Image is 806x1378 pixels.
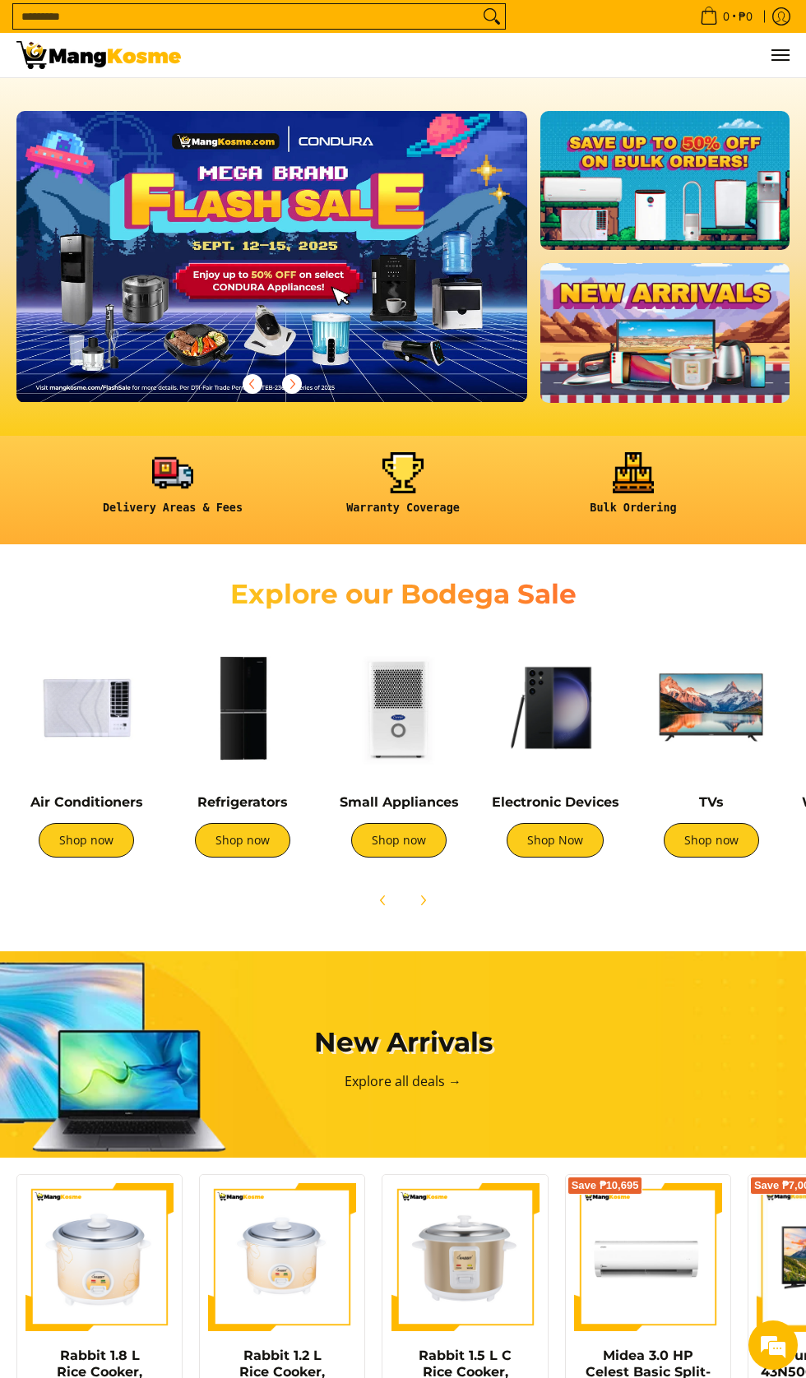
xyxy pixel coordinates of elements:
[699,794,724,810] a: TVs
[351,823,447,858] a: Shop now
[197,33,790,77] nav: Main Menu
[526,452,740,528] a: <h6><strong>Bulk Ordering</strong></h6>
[695,7,757,25] span: •
[572,1181,639,1191] span: Save ₱10,695
[195,823,290,858] a: Shop now
[770,33,790,77] button: Menu
[345,1072,461,1090] a: Explore all deals →
[405,882,441,918] button: Next
[391,1183,539,1331] img: https://mangkosme.com/products/rabbit-1-5-l-c-rice-cooker-chrome-class-a
[274,366,310,402] button: Next
[208,1183,356,1331] img: rabbit-1.2-liter-rice-cooker-yellow-full-view-mang-kosme
[329,638,469,778] img: Small Appliances
[16,111,527,402] img: Desktop homepage 29339654 2507 42fb b9ff a0650d39e9ed
[197,33,790,77] ul: Customer Navigation
[173,638,313,778] img: Refrigerators
[296,452,510,528] a: <h6><strong>Warranty Coverage</strong></h6>
[720,11,732,22] span: 0
[340,794,459,810] a: Small Appliances
[234,366,271,402] button: Previous
[197,794,288,810] a: Refrigerators
[664,823,759,858] a: Shop now
[736,11,755,22] span: ₱0
[574,1183,722,1331] img: Midea 3.0 HP Celest Basic Split-Type Inverter Air Conditioner (Premium)
[16,41,181,69] img: Mang Kosme: Your Home Appliances Warehouse Sale Partner!
[492,794,619,810] a: Electronic Devices
[485,638,625,778] img: Electronic Devices
[16,638,156,778] img: Air Conditioners
[365,882,401,918] button: Previous
[507,823,604,858] a: Shop Now
[39,823,134,858] a: Shop now
[479,4,505,29] button: Search
[25,1183,174,1331] img: https://mangkosme.com/products/rabbit-1-8-l-rice-cooker-yellow-class-a
[66,452,280,528] a: <h6><strong>Delivery Areas & Fees</strong></h6>
[642,638,781,778] img: TVs
[30,794,143,810] a: Air Conditioners
[214,577,592,611] h2: Explore our Bodega Sale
